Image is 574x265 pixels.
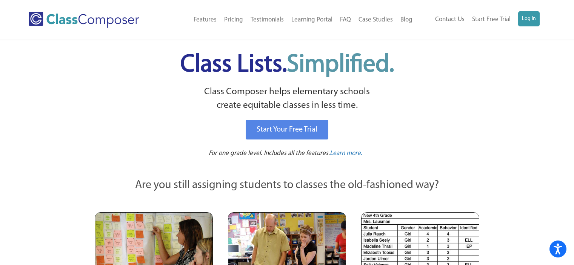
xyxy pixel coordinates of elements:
a: Contact Us [431,11,468,28]
a: Start Free Trial [468,11,514,28]
a: Case Studies [355,12,397,28]
nav: Header Menu [416,11,540,28]
nav: Header Menu [163,12,416,28]
a: Blog [397,12,416,28]
img: Class Composer [29,12,139,28]
span: Simplified. [287,53,394,77]
p: Class Composer helps elementary schools create equitable classes in less time. [94,85,481,113]
p: Are you still assigning students to classes the old-fashioned way? [95,177,480,194]
a: Log In [518,11,540,26]
span: Learn more. [330,150,362,156]
a: FAQ [336,12,355,28]
a: Testimonials [247,12,288,28]
a: Learn more. [330,149,362,158]
span: Start Your Free Trial [257,126,317,133]
a: Pricing [220,12,247,28]
span: Class Lists. [180,53,394,77]
a: Features [190,12,220,28]
a: Start Your Free Trial [246,120,328,139]
a: Learning Portal [288,12,336,28]
span: For one grade level. Includes all the features. [209,150,330,156]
